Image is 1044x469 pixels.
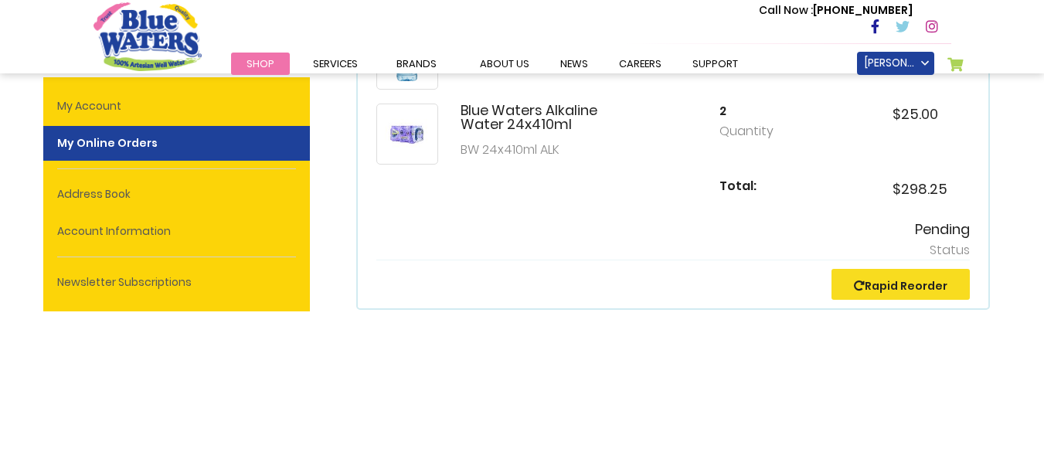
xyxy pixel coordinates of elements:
[719,104,797,118] h5: 2
[719,122,797,141] p: Quantity
[43,89,310,124] a: My Account
[604,53,677,75] a: careers
[247,56,274,71] span: Shop
[759,2,913,19] p: [PHONE_NUMBER]
[43,126,310,161] strong: My Online Orders
[461,104,624,131] h5: Blue Waters Alkaline Water 24x410ml
[396,56,437,71] span: Brands
[893,179,947,199] span: $298.25
[893,104,938,124] span: $25.00
[94,2,202,70] a: store logo
[461,141,624,159] p: BW 24x410ml ALK
[43,177,310,212] a: Address Book
[464,53,545,75] a: about us
[43,214,310,249] a: Account Information
[376,241,970,260] p: Status
[719,178,797,193] h5: Total:
[313,56,358,71] span: Services
[759,2,813,18] span: Call Now :
[854,278,947,294] a: Rapid Reorder
[857,52,934,75] a: [PERSON_NAME]
[376,221,970,238] h5: Pending
[545,53,604,75] a: News
[677,53,753,75] a: support
[831,269,970,300] button: Rapid Reorder
[43,265,310,300] a: Newsletter Subscriptions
